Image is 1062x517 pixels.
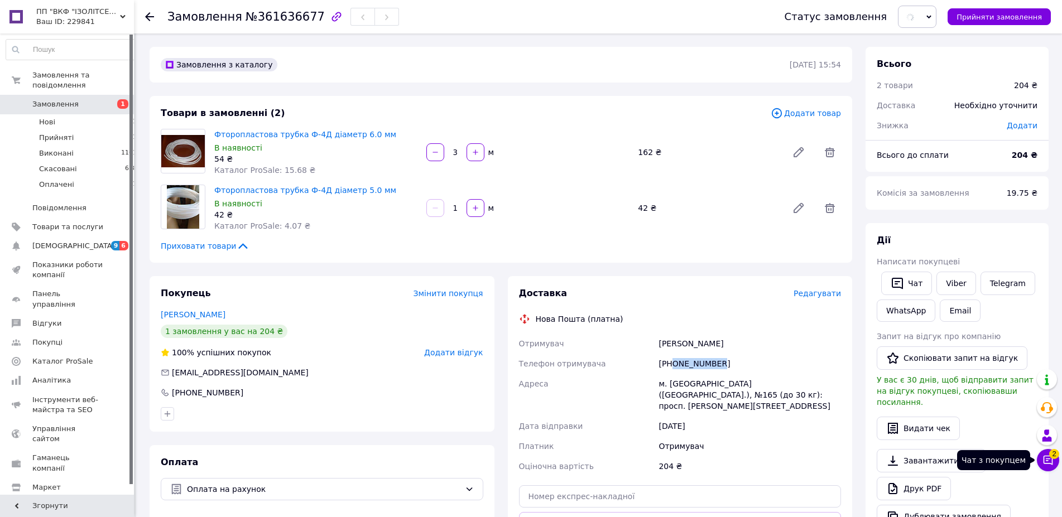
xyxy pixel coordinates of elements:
[881,272,932,295] button: Чат
[424,348,483,357] span: Додати відгук
[519,359,606,368] span: Телефон отримувача
[486,147,495,158] div: м
[214,166,315,175] span: Каталог ProSale: 15.68 ₴
[656,456,843,476] div: 204 ₴
[36,7,120,17] span: ПП "ВКФ "ІЗОЛІТСЕРВІС" (ЄДРПОУ 31202038)
[167,10,242,23] span: Замовлення
[877,299,935,322] a: WhatsApp
[957,13,1042,21] span: Прийняти замовлення
[519,379,549,388] span: Адреса
[214,130,396,139] a: Фторопластова трубка Ф-4Д діаметр 6.0 мм
[519,339,564,348] span: Отримувач
[486,202,495,214] div: м
[414,289,483,298] span: Змінити покупця
[214,209,417,220] div: 42 ₴
[877,449,986,472] a: Завантажити PDF
[32,203,87,213] span: Повідомлення
[39,133,74,143] span: Прийняті
[161,288,211,298] span: Покупець
[39,180,74,190] span: Оплачені
[533,313,626,325] div: Нова Пошта (платна)
[1007,121,1037,130] span: Додати
[877,189,969,197] span: Комісія за замовлення
[214,143,262,152] span: В наявності
[656,334,843,354] div: [PERSON_NAME]
[32,424,103,444] span: Управління сайтом
[187,483,460,495] span: Оплата на рахунок
[877,477,951,500] a: Друк PDF
[121,148,137,158] span: 1161
[32,375,71,385] span: Аналітика
[133,117,137,127] span: 1
[32,260,103,280] span: Показники роботи компанії
[877,417,960,440] button: Видати чек
[32,318,61,328] span: Відгуки
[32,356,93,366] span: Каталог ProSale
[161,457,198,467] span: Оплата
[117,99,128,109] span: 1
[785,11,887,22] div: Статус замовлення
[656,354,843,374] div: [PHONE_NUMBER]
[161,108,285,118] span: Товари в замовленні (2)
[633,144,783,160] div: 162 ₴
[877,235,891,245] span: Дії
[161,325,287,338] div: 1 замовлення у вас на 204 ₴
[161,135,205,167] img: Фторопластова трубка Ф-4Д діаметр 6.0 мм
[656,374,843,416] div: м. [GEOGRAPHIC_DATA] ([GEOGRAPHIC_DATA].), №165 (до 30 кг): просп. [PERSON_NAME][STREET_ADDRESS]
[214,221,310,230] span: Каталог ProSale: 4.07 ₴
[877,375,1034,407] span: У вас є 30 днів, щоб відправити запит на відгук покупцеві, скопіювавши посилання.
[877,59,911,69] span: Всього
[171,387,244,398] div: [PHONE_NUMBER]
[877,81,913,90] span: 2 товари
[32,99,79,109] span: Замовлення
[794,289,841,298] span: Редагувати
[119,241,128,250] span: 6
[519,462,594,471] span: Оціночна вартість
[940,299,981,322] button: Email
[172,368,309,377] span: [EMAIL_ADDRESS][DOMAIN_NAME]
[6,40,137,60] input: Пошук
[819,141,841,163] span: Видалити
[656,416,843,436] div: [DATE]
[172,348,194,357] span: 100%
[246,10,325,23] span: №361636677
[790,60,841,69] time: [DATE] 15:54
[1012,151,1037,160] b: 204 ₴
[39,117,55,127] span: Нові
[981,272,1035,295] a: Telegram
[877,332,1001,341] span: Запит на відгук про компанію
[32,482,61,492] span: Маркет
[214,186,396,195] a: Фторопластова трубка Ф-4Д діаметр 5.0 мм
[877,257,960,266] span: Написати покупцеві
[1007,189,1037,197] span: 19.75 ₴
[948,93,1044,118] div: Необхідно уточнити
[161,240,249,252] span: Приховати товари
[877,121,909,130] span: Знижка
[519,422,583,431] span: Дата відправки
[214,199,262,208] span: В наявності
[519,288,568,298] span: Доставка
[161,347,271,358] div: успішних покупок
[633,200,783,216] div: 42 ₴
[787,141,810,163] a: Редагувати
[214,153,417,165] div: 54 ₴
[32,395,103,415] span: Інструменти веб-майстра та SEO
[161,58,277,71] div: Замовлення з каталогу
[819,197,841,219] span: Видалити
[877,346,1027,370] button: Скопіювати запит на відгук
[1049,447,1059,457] span: 2
[787,197,810,219] a: Редагувати
[32,337,63,347] span: Покупці
[877,101,915,110] span: Доставка
[125,164,137,174] span: 678
[1037,449,1059,471] button: Чат з покупцем2
[957,450,1030,470] div: Чат з покупцем
[161,310,225,319] a: [PERSON_NAME]
[32,222,103,232] span: Товари та послуги
[167,185,200,229] img: Фторопластова трубка Ф-4Д діаметр 5.0 мм
[133,180,137,190] span: 1
[771,107,841,119] span: Додати товар
[519,442,554,451] span: Платник
[656,436,843,456] div: Отримувач
[111,241,120,250] span: 9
